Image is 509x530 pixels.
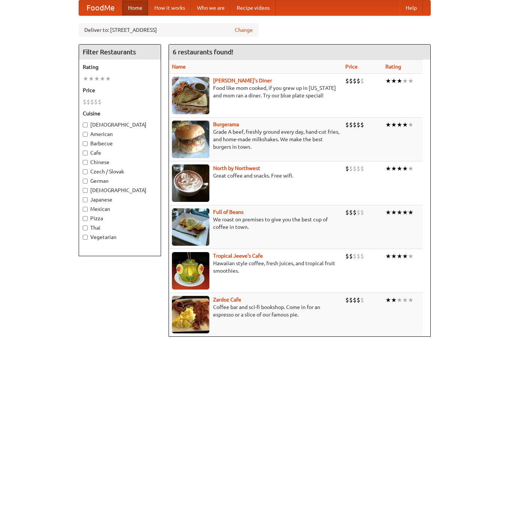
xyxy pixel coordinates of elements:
[353,121,357,129] li: $
[397,121,402,129] li: ★
[148,0,191,15] a: How it works
[83,188,88,193] input: [DEMOGRAPHIC_DATA]
[83,149,157,157] label: Cafe
[83,196,157,203] label: Japanese
[172,121,209,158] img: burgerama.jpg
[172,164,209,202] img: north.jpg
[402,164,408,173] li: ★
[83,75,88,83] li: ★
[360,77,364,85] li: $
[83,158,157,166] label: Chinese
[88,75,94,83] li: ★
[83,151,88,155] input: Cafe
[402,77,408,85] li: ★
[397,164,402,173] li: ★
[83,130,157,138] label: American
[83,141,88,146] input: Barbecue
[349,121,353,129] li: $
[213,121,239,127] a: Burgerama
[360,121,364,129] li: $
[408,208,413,216] li: ★
[213,253,263,259] a: Tropical Jeeve's Cafe
[83,98,87,106] li: $
[83,110,157,117] h5: Cuisine
[173,48,233,55] ng-pluralize: 6 restaurants found!
[345,64,358,70] a: Price
[87,98,90,106] li: $
[391,121,397,129] li: ★
[83,205,157,213] label: Mexican
[385,208,391,216] li: ★
[385,164,391,173] li: ★
[213,78,272,84] b: [PERSON_NAME]'s Diner
[353,164,357,173] li: $
[172,303,339,318] p: Coffee bar and sci-fi bookshop. Come in for an espresso or a slice of our famous pie.
[83,140,157,147] label: Barbecue
[357,121,360,129] li: $
[402,121,408,129] li: ★
[391,252,397,260] li: ★
[360,164,364,173] li: $
[213,165,260,171] b: North by Northwest
[385,64,401,70] a: Rating
[349,252,353,260] li: $
[83,121,157,128] label: [DEMOGRAPHIC_DATA]
[349,77,353,85] li: $
[79,23,258,37] div: Deliver to: [STREET_ADDRESS]
[83,160,88,165] input: Chinese
[83,179,88,184] input: German
[402,252,408,260] li: ★
[213,297,241,303] a: Zardoz Cafe
[83,207,88,212] input: Mexican
[105,75,111,83] li: ★
[83,235,88,240] input: Vegetarian
[408,164,413,173] li: ★
[391,164,397,173] li: ★
[172,296,209,333] img: zardoz.jpg
[360,208,364,216] li: $
[83,87,157,94] h5: Price
[172,208,209,246] img: beans.jpg
[397,77,402,85] li: ★
[385,77,391,85] li: ★
[94,98,98,106] li: $
[349,164,353,173] li: $
[402,296,408,304] li: ★
[83,132,88,137] input: American
[172,64,186,70] a: Name
[360,296,364,304] li: $
[191,0,231,15] a: Who we are
[83,169,88,174] input: Czech / Slovak
[172,172,339,179] p: Great coffee and snacks. Free wifi.
[357,296,360,304] li: $
[83,225,88,230] input: Thai
[83,233,157,241] label: Vegetarian
[353,77,357,85] li: $
[122,0,148,15] a: Home
[408,296,413,304] li: ★
[408,252,413,260] li: ★
[213,209,243,215] b: Full of Beans
[357,164,360,173] li: $
[83,197,88,202] input: Japanese
[172,260,339,275] p: Hawaiian style coffee, fresh juices, and tropical fruit smoothies.
[83,215,157,222] label: Pizza
[100,75,105,83] li: ★
[408,121,413,129] li: ★
[397,296,402,304] li: ★
[345,208,349,216] li: $
[83,122,88,127] input: [DEMOGRAPHIC_DATA]
[357,252,360,260] li: $
[349,296,353,304] li: $
[391,208,397,216] li: ★
[400,0,423,15] a: Help
[172,216,339,231] p: We roast on premises to give you the best cup of coffee in town.
[83,177,157,185] label: German
[385,252,391,260] li: ★
[345,77,349,85] li: $
[402,208,408,216] li: ★
[345,121,349,129] li: $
